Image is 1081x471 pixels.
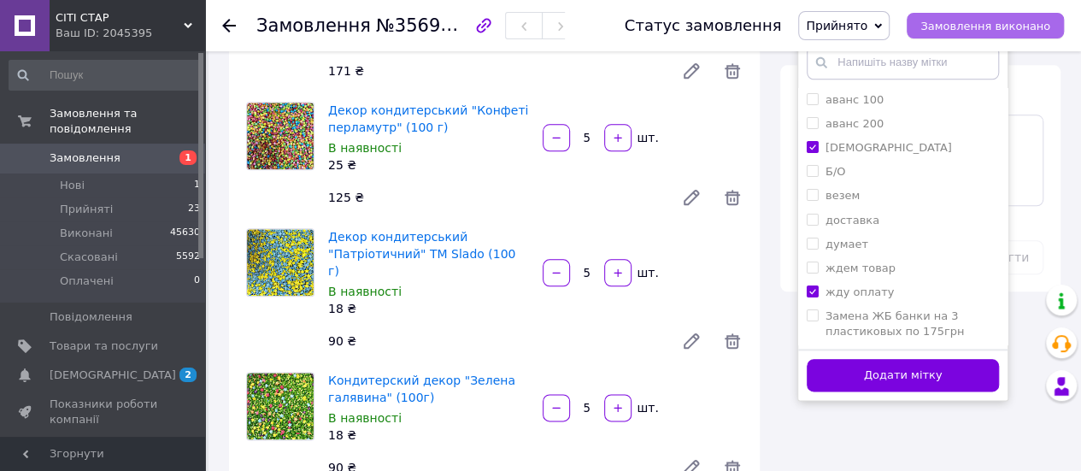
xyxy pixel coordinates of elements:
label: жду оплату [825,286,895,298]
div: 25 ₴ [328,156,529,174]
div: шт. [633,399,661,416]
div: 18 ₴ [328,427,529,444]
div: Повернутися назад [222,17,236,34]
button: Замовлення виконано [907,13,1064,38]
div: Ваш ID: 2045395 [56,26,205,41]
span: 0 [194,274,200,289]
span: №356913808 [376,15,497,36]
label: [DEMOGRAPHIC_DATA] [825,141,952,154]
a: Декор кондитерський "Патріотичний" ТM Slado (100 г) [328,230,515,278]
span: Нові [60,178,85,193]
span: 23 [188,202,200,217]
div: шт. [633,129,661,146]
a: Кондитерский декор "Зелена галявина" (100г) [328,374,515,404]
span: Показники роботи компанії [50,397,158,427]
span: Замовлення та повідомлення [50,106,205,137]
input: Пошук [9,60,202,91]
span: Оплачені [60,274,114,289]
span: Виконані [60,226,113,241]
label: аванс 200 [825,117,884,130]
a: Редагувати [674,54,708,88]
span: 5592 [176,250,200,265]
span: 1 [194,178,200,193]
span: Повідомлення [50,309,132,325]
label: доставка [825,214,879,227]
div: 18 ₴ [328,300,529,317]
span: 45630 [170,226,200,241]
div: 171 ₴ [321,59,667,83]
span: [DEMOGRAPHIC_DATA] [50,368,176,383]
img: Декор кондитерський "Патріотичний" ТM Slado (100 г) [247,229,314,296]
label: везем [825,189,860,202]
input: Напишіть назву мітки [807,45,999,79]
span: 2 [179,368,197,382]
label: ждем товар [825,262,896,274]
span: Товари та послуги [50,339,158,354]
span: Видалити [722,61,743,81]
span: В наявності [328,141,402,155]
span: В наявності [328,411,402,425]
div: 125 ₴ [321,185,667,209]
span: Прийнято [806,19,867,32]
button: Додати мітку [807,359,999,392]
span: В наявності [328,285,402,298]
span: Видалити [722,187,743,208]
span: Прийняті [60,202,113,217]
span: Видалити [722,331,743,351]
label: Б/О [825,165,846,178]
span: СІТІ СТАР [56,10,184,26]
span: 1 [179,150,197,165]
div: Статус замовлення [625,17,782,34]
a: Редагувати [674,180,708,215]
span: Замовлення виконано [920,20,1050,32]
div: 90 ₴ [321,329,667,353]
span: Скасовані [60,250,118,265]
div: шт. [633,264,661,281]
span: Замовлення [50,150,120,166]
span: Замовлення [256,15,371,36]
label: Замена ЖБ банки на 3 пластиковых по 175грн [825,309,964,338]
img: Декор кондитерський "Конфеті перламутр" (100 г) [247,103,314,169]
label: думает [825,238,868,250]
label: аванс 100 [825,93,884,106]
a: Декор кондитерський "Конфеті перламутр" (100 г) [328,103,528,134]
img: Кондитерский декор "Зелена галявина" (100г) [247,373,314,439]
a: Редагувати [674,324,708,358]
